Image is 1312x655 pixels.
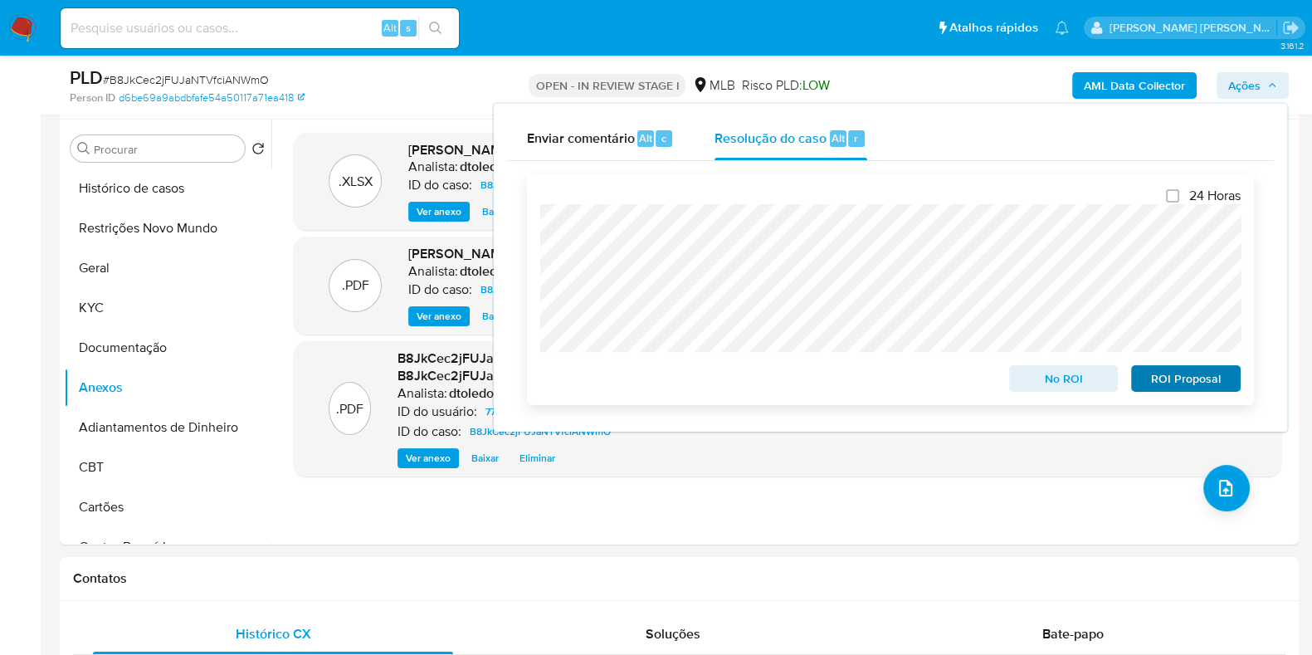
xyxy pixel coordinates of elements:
button: Ações [1217,72,1289,99]
span: Ver anexo [417,308,461,325]
a: d6be69a9abdbfafe54a50117a71ea418 [119,90,305,105]
span: No ROI [1021,367,1107,390]
span: Soluções [646,624,700,643]
b: AML Data Collector [1084,72,1185,99]
span: LOW [802,76,829,95]
button: Geral [64,248,271,288]
span: Ver anexo [417,203,461,220]
a: B8JkCec2jFUJaNTVfciANWmO [463,422,617,442]
span: 24 Horas [1189,188,1241,204]
div: MLB [692,76,734,95]
span: B8JkCec2jFUJaNTVfciANWmO [480,280,622,300]
b: PLD [70,64,103,90]
button: Documentação [64,328,271,368]
span: Eliminar [519,450,555,467]
button: No ROI [1009,365,1119,392]
p: ID do caso: [408,281,472,298]
button: upload-file [1203,465,1250,511]
span: # B8JkCec2jFUJaNTVfciANWmO [103,71,269,88]
h1: Contatos [73,570,1285,587]
span: Enviar comentário [527,128,635,147]
h6: dtoledovieir [460,263,530,280]
button: CBT [64,447,271,487]
h6: dtoledovieir [460,159,530,175]
button: Contas Bancárias [64,527,271,567]
span: Ver anexo [406,450,451,467]
a: 777717218 [479,402,537,422]
button: Ver anexo [398,448,459,468]
span: r [854,130,858,146]
p: OPEN - IN REVIEW STAGE I [529,74,685,97]
span: B8JkCec2jFUJaNTVfciANWmO [480,175,622,195]
button: Ver anexo [408,306,470,326]
p: Analista: [398,385,447,402]
p: ID do caso: [408,177,472,193]
p: ID do caso: [398,423,461,440]
input: Procurar [94,142,238,157]
span: Resolução do caso [715,128,827,147]
span: [PERSON_NAME] - Mulan 777717218_2025_09_29_11_32_04 [408,140,779,159]
a: Sair [1282,19,1300,37]
button: Ver anexo [408,202,470,222]
button: Histórico de casos [64,169,271,208]
span: Alt [832,130,845,146]
p: danilo.toledo@mercadolivre.com [1110,20,1277,36]
button: AML Data Collector [1072,72,1197,99]
span: ROI Proposal [1143,367,1229,390]
a: Notificações [1055,21,1069,35]
span: B8JkCec2jFUJaNTVfciANWmO [470,422,611,442]
span: [PERSON_NAME] - SAR - (xxxxx) - CPF 17393122790 - [PERSON_NAME] DE [PERSON_NAME] [408,244,961,263]
button: Adiantamentos de Dinheiro [64,408,271,447]
p: Analista: [408,263,458,280]
span: B8JkCec2jFUJaNTVfciANWmO_external_info_2025_09_29__16_30_10.pdf - B8JkCec2jFUJaNTVfciANWmO_extern... [398,349,862,386]
button: search-icon [418,17,452,40]
span: Baixar [471,450,499,467]
button: Cartões [64,487,271,527]
button: Retornar ao pedido padrão [251,142,265,160]
span: Ações [1228,72,1261,99]
h6: dtoledovieir [449,385,519,402]
button: ROI Proposal [1131,365,1241,392]
input: 24 Horas [1166,189,1179,203]
p: Analista: [408,159,458,175]
p: .XLSX [339,173,373,191]
button: Baixar [474,306,518,326]
button: Baixar [463,448,507,468]
span: 777717218 [485,402,530,422]
b: Person ID [70,90,115,105]
span: Risco PLD: [741,76,829,95]
button: Eliminar [511,448,563,468]
span: Alt [383,20,397,36]
button: Anexos [64,368,271,408]
p: .PDF [336,400,363,418]
p: ID do usuário: [398,403,477,420]
a: B8JkCec2jFUJaNTVfciANWmO [474,175,628,195]
span: c [661,130,666,146]
a: B8JkCec2jFUJaNTVfciANWmO [474,280,628,300]
span: Atalhos rápidos [949,19,1038,37]
button: Restrições Novo Mundo [64,208,271,248]
button: Procurar [77,142,90,155]
input: Pesquise usuários ou casos... [61,17,459,39]
span: Histórico CX [236,624,311,643]
span: Alt [639,130,652,146]
span: Baixar [482,203,510,220]
button: Baixar [474,202,518,222]
button: KYC [64,288,271,328]
span: s [406,20,411,36]
p: .PDF [342,276,369,295]
span: 3.161.2 [1280,39,1304,52]
span: Baixar [482,308,510,325]
span: Bate-papo [1042,624,1104,643]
